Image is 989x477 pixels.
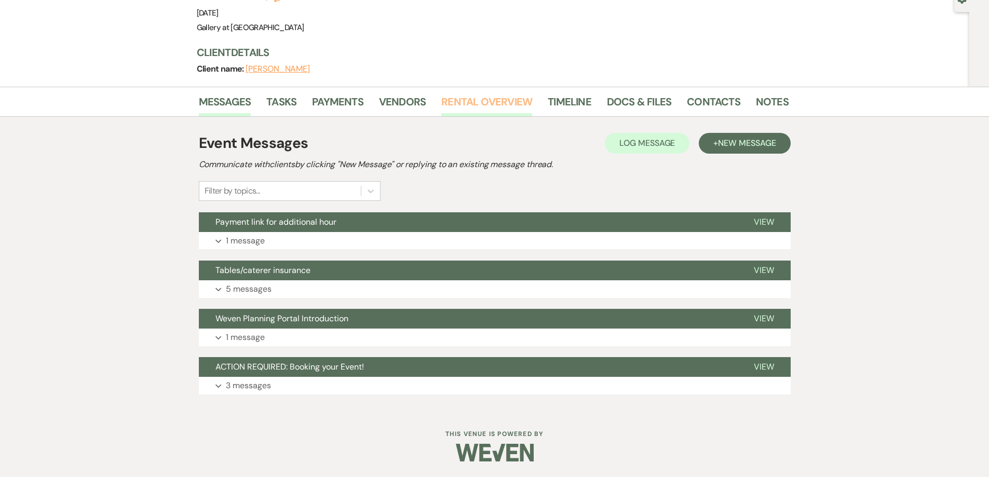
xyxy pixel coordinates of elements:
[226,331,265,344] p: 1 message
[756,93,789,116] a: Notes
[699,133,790,154] button: +New Message
[687,93,740,116] a: Contacts
[226,234,265,248] p: 1 message
[205,185,260,197] div: Filter by topics...
[199,158,791,171] h2: Communicate with clients by clicking "New Message" or replying to an existing message thread.
[215,361,364,372] span: ACTION REQUIRED: Booking your Event!
[266,93,296,116] a: Tasks
[215,216,336,227] span: Payment link for additional hour
[605,133,689,154] button: Log Message
[199,280,791,298] button: 5 messages
[199,261,737,280] button: Tables/caterer insurance
[197,22,304,33] span: Gallery at [GEOGRAPHIC_DATA]
[199,212,737,232] button: Payment link for additional hour
[737,261,791,280] button: View
[246,65,310,73] button: [PERSON_NAME]
[441,93,532,116] a: Rental Overview
[379,93,426,116] a: Vendors
[199,377,791,394] button: 3 messages
[754,313,774,324] span: View
[754,361,774,372] span: View
[199,329,791,346] button: 1 message
[226,379,271,392] p: 3 messages
[197,63,246,74] span: Client name:
[199,93,251,116] a: Messages
[197,45,778,60] h3: Client Details
[619,138,675,148] span: Log Message
[456,434,534,471] img: Weven Logo
[199,132,308,154] h1: Event Messages
[607,93,671,116] a: Docs & Files
[197,8,219,18] span: [DATE]
[215,313,348,324] span: Weven Planning Portal Introduction
[737,357,791,377] button: View
[199,232,791,250] button: 1 message
[548,93,591,116] a: Timeline
[754,216,774,227] span: View
[754,265,774,276] span: View
[312,93,363,116] a: Payments
[215,265,310,276] span: Tables/caterer insurance
[718,138,776,148] span: New Message
[737,212,791,232] button: View
[737,309,791,329] button: View
[199,309,737,329] button: Weven Planning Portal Introduction
[226,282,272,296] p: 5 messages
[199,357,737,377] button: ACTION REQUIRED: Booking your Event!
